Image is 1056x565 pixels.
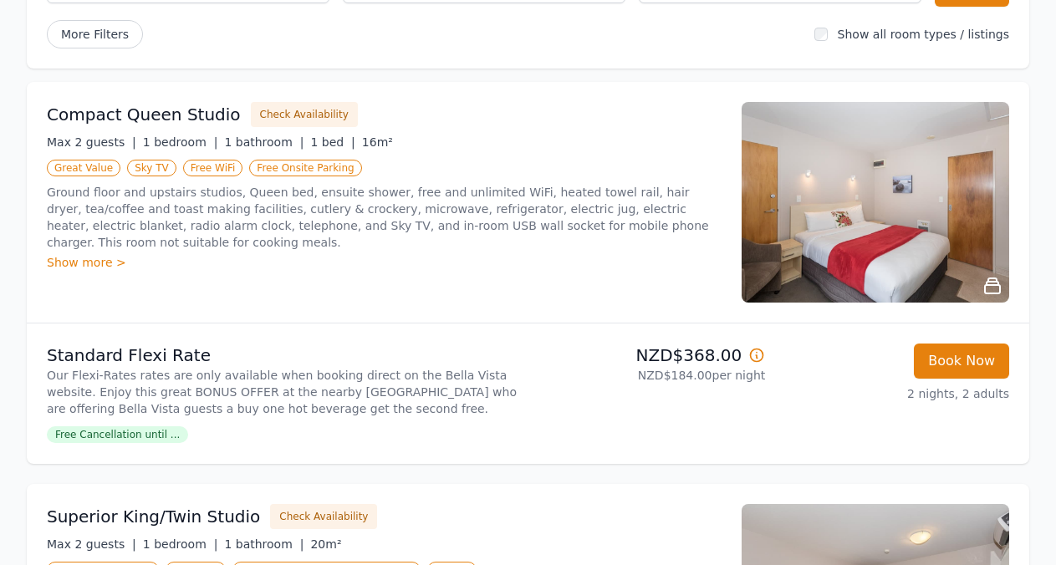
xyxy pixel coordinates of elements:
p: Ground floor and upstairs studios, Queen bed, ensuite shower, free and unlimited WiFi, heated tow... [47,184,722,251]
h3: Superior King/Twin Studio [47,505,260,528]
span: More Filters [47,20,143,48]
p: Standard Flexi Rate [47,344,522,367]
span: Free WiFi [183,160,243,176]
span: Max 2 guests | [47,537,136,551]
span: 1 bathroom | [224,135,304,149]
button: Check Availability [270,504,377,529]
span: Free Onsite Parking [249,160,361,176]
span: 20m² [310,537,341,551]
span: Sky TV [127,160,176,176]
div: Show more > [47,254,722,271]
span: 1 bedroom | [143,537,218,551]
p: NZD$368.00 [535,344,766,367]
span: Great Value [47,160,120,176]
h3: Compact Queen Studio [47,103,241,126]
span: Max 2 guests | [47,135,136,149]
span: 1 bed | [310,135,355,149]
button: Book Now [914,344,1009,379]
p: 2 nights, 2 adults [778,385,1009,402]
p: Our Flexi-Rates rates are only available when booking direct on the Bella Vista website. Enjoy th... [47,367,522,417]
button: Check Availability [251,102,358,127]
span: 1 bathroom | [224,537,304,551]
span: 1 bedroom | [143,135,218,149]
label: Show all room types / listings [838,28,1009,41]
span: Free Cancellation until ... [47,426,188,443]
p: NZD$184.00 per night [535,367,766,384]
span: 16m² [362,135,393,149]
